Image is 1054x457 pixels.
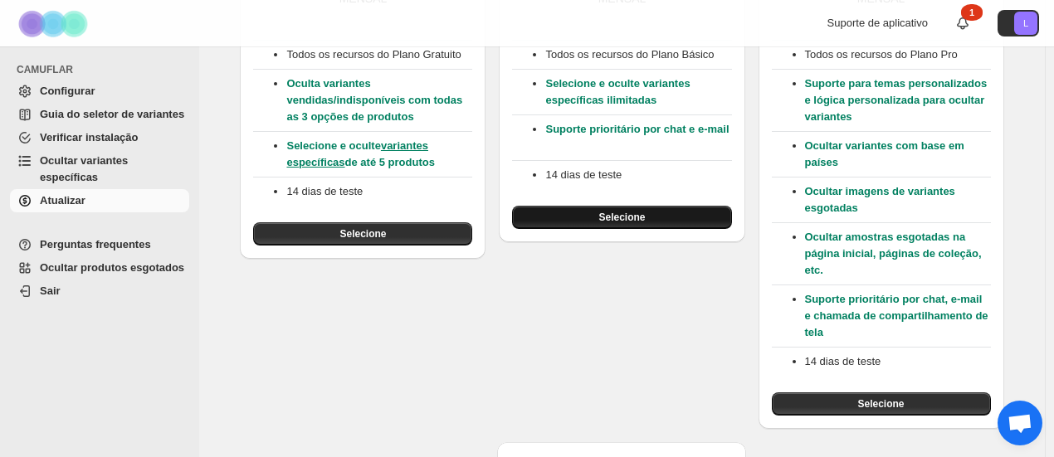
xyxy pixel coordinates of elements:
font: CAMUFLAR [17,64,73,75]
font: Selecione [857,398,904,410]
font: Suporte prioritário por chat, e-mail e chamada de compartilhamento de tela [805,293,988,338]
font: Selecione [339,228,386,240]
a: Configurar [10,80,189,103]
text: L [1023,18,1028,28]
font: Atualizar [40,194,85,207]
font: Ocultar amostras esgotadas na página inicial, páginas de coleção, etc. [805,231,982,276]
font: Ocultar variantes específicas [40,154,128,183]
font: 14 dias de teste [286,185,363,197]
font: Perguntas frequentes [40,238,151,250]
button: Selecione [512,206,731,229]
a: Ocultar variantes específicas [10,149,189,189]
font: Suporte prioritário por chat e e-mail [545,123,729,135]
button: Selecione [253,222,472,246]
font: Todos os recursos do Plano Pro [805,48,958,61]
a: Sair [10,280,189,303]
font: Guia do seletor de variantes [40,108,184,120]
a: 1 [954,15,971,32]
font: 1 [969,7,974,17]
font: Selecione e oculte variantes específicas ilimitadas [545,77,690,106]
a: Ocultar produtos esgotados [10,256,189,280]
font: Oculta variantes vendidas/indisponíveis com todas as 3 opções de produtos [286,77,462,123]
font: Ocultar produtos esgotados [40,261,184,274]
font: Configurar [40,85,95,97]
a: Perguntas frequentes [10,233,189,256]
font: Ocultar variantes com base em países [805,139,964,168]
button: Avatar com iniciais L [998,10,1039,36]
font: 14 dias de teste [805,355,881,367]
a: Guia do seletor de variantes [10,103,189,126]
button: Selecione [772,392,991,416]
span: Avatar com iniciais L [1014,12,1037,35]
font: Ocultar imagens de variantes esgotadas [805,185,955,214]
font: de até 5 produtos [345,156,435,168]
img: Camuflar [13,1,96,46]
a: Verificar instalação [10,126,189,149]
font: Suporte de aplicativo [827,17,928,29]
font: Todos os recursos do Plano Básico [545,48,714,61]
font: 14 dias de teste [545,168,622,181]
font: Sair [40,284,61,297]
a: Conversa aberta [998,401,1042,445]
font: Todos os recursos do Plano Gratuito [286,48,461,61]
font: Verificar instalação [40,131,139,143]
font: Selecione [598,211,645,223]
font: Suporte para temas personalizados e lógica personalizada para ocultar variantes [805,77,988,123]
font: Selecione e oculte [286,139,380,152]
a: Atualizar [10,189,189,212]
